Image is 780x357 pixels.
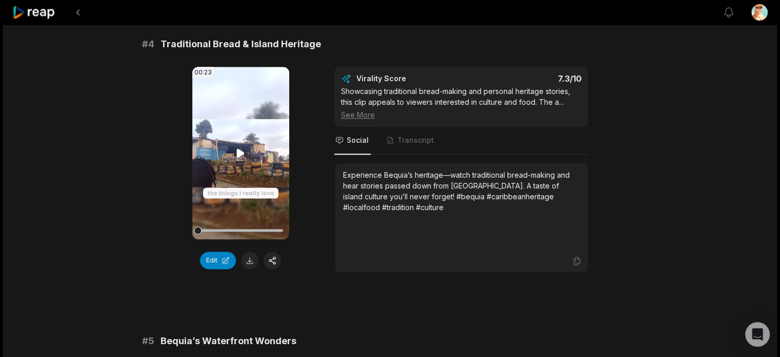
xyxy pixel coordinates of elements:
[341,86,582,120] div: Showcasing traditional bread-making and personal heritage stories, this clip appeals to viewers i...
[341,109,582,120] div: See More
[334,127,588,155] nav: Tabs
[192,67,289,239] video: Your browser does not support mp4 format.
[200,252,236,269] button: Edit
[356,73,467,84] div: Virality Score
[161,37,321,51] span: Traditional Bread & Island Heritage
[397,135,434,145] span: Transcript
[347,135,369,145] span: Social
[343,170,579,213] div: Experience Bequia’s heritage—watch traditional bread-making and hear stories passed down from [GE...
[161,334,296,348] span: Bequia’s Waterfront Wonders
[142,37,154,51] span: # 4
[142,334,154,348] span: # 5
[471,73,582,84] div: 7.3 /10
[745,322,770,347] div: Open Intercom Messenger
